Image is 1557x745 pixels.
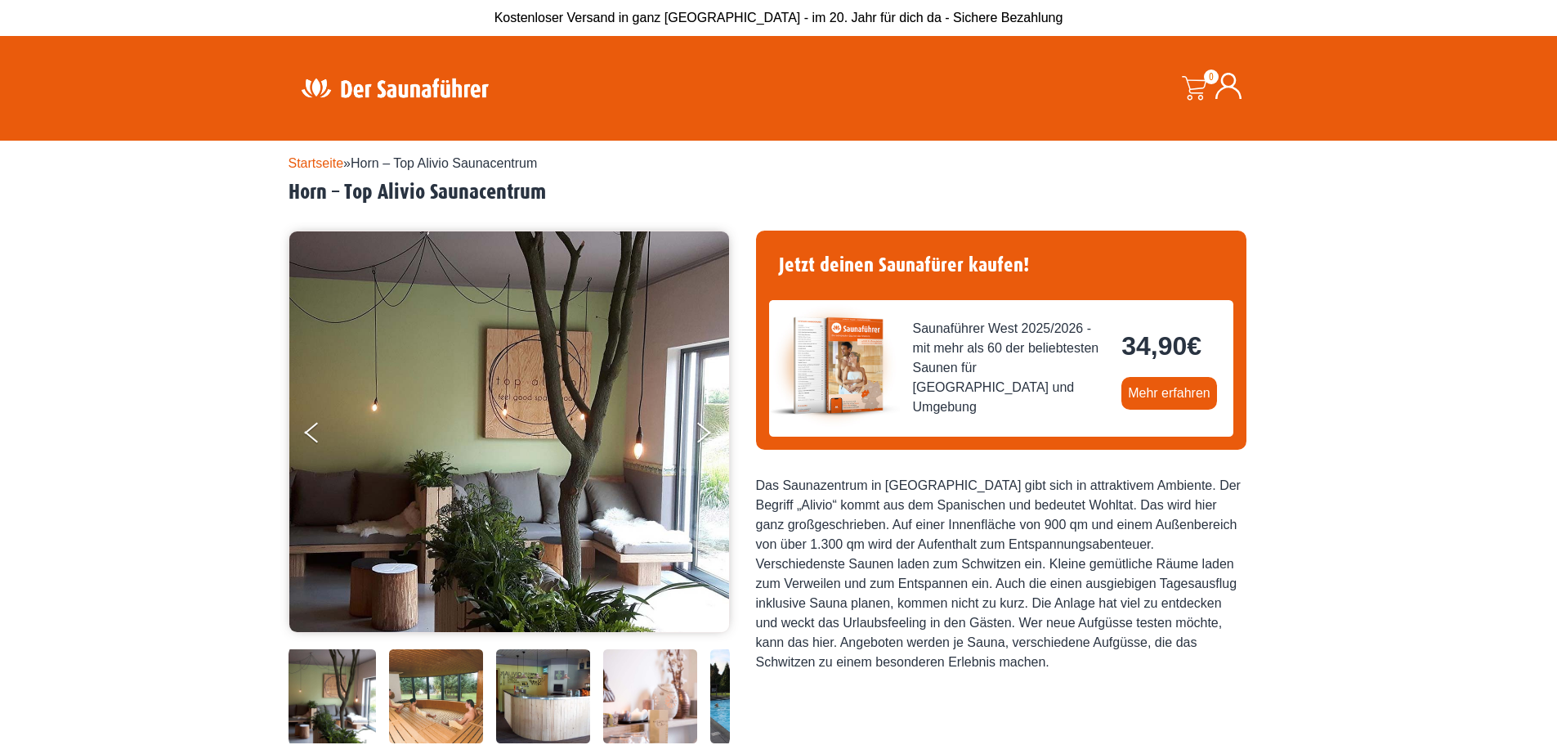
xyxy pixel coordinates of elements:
[351,156,537,170] span: Horn – Top Alivio Saunacentrum
[1204,70,1219,84] span: 0
[289,180,1269,205] h2: Horn – Top Alivio Saunacentrum
[769,244,1233,287] h4: Jetzt deinen Saunafürer kaufen!
[289,156,538,170] span: »
[694,415,735,456] button: Next
[305,415,346,456] button: Previous
[289,156,344,170] a: Startseite
[1121,331,1201,361] bdi: 34,90
[1187,331,1201,361] span: €
[494,11,1063,25] span: Kostenloser Versand in ganz [GEOGRAPHIC_DATA] - im 20. Jahr für dich da - Sichere Bezahlung
[1121,377,1217,410] a: Mehr erfahren
[756,476,1246,672] div: Das Saunazentrum in [GEOGRAPHIC_DATA] gibt sich in attraktivem Ambiente. Der Begriff „Alivio“ kom...
[769,300,900,431] img: der-saunafuehrer-2025-west.jpg
[913,319,1109,417] span: Saunaführer West 2025/2026 - mit mehr als 60 der beliebtesten Saunen für [GEOGRAPHIC_DATA] und Um...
